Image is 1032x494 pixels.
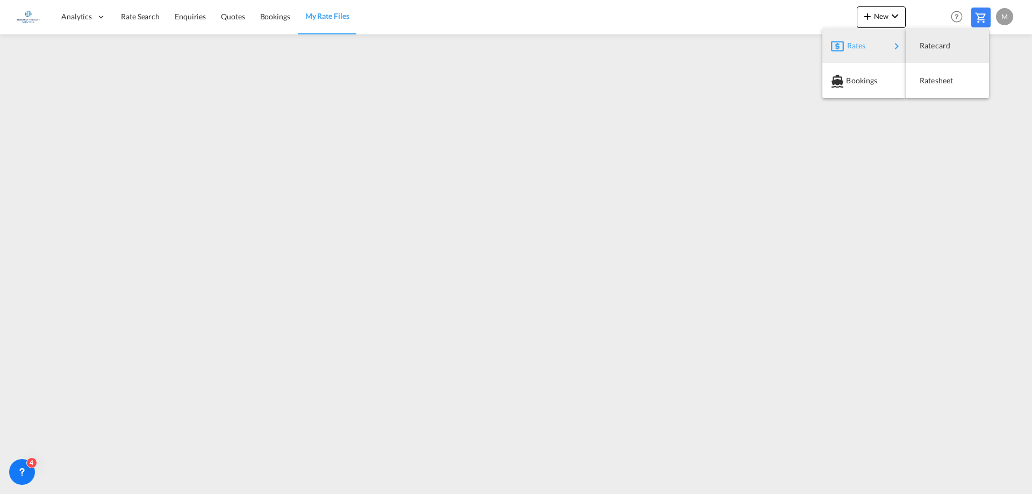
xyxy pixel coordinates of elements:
[890,40,903,53] md-icon: icon-chevron-right
[822,63,906,98] button: Bookings
[920,70,931,91] span: Ratesheet
[914,32,980,59] div: Ratecard
[847,35,860,56] span: Rates
[920,35,931,56] span: Ratecard
[914,67,980,94] div: Ratesheet
[831,67,897,94] div: Bookings
[846,70,858,91] span: Bookings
